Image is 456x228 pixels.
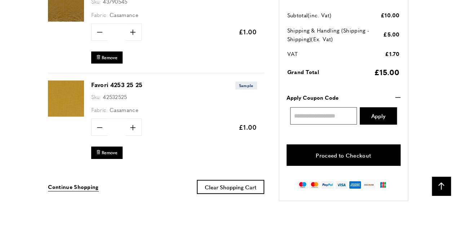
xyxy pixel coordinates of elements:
img: jcb [377,181,389,189]
span: Casamance [110,106,138,113]
span: Remove [102,55,118,61]
span: £1.00 [239,27,257,36]
span: Clear Shopping Cart [205,183,256,191]
img: Favori 4253 25 25 [48,81,84,117]
strong: Apply Coupon Code [287,93,338,102]
span: Casamance [110,11,138,18]
span: £5.00 [383,30,400,38]
span: £1.00 [239,122,257,132]
span: Shipping & Handling (Shipping - Shipping) [287,26,369,42]
img: mastercard [309,181,320,189]
span: £15.00 [374,66,400,77]
img: discover [363,181,375,189]
a: Favori 4253 25 25 [91,81,143,89]
a: Proceed to Checkout [287,145,400,166]
button: Apply Coupon Code [287,93,400,102]
button: Clear Shopping Cart [197,180,264,194]
a: Continue Shopping [48,182,99,192]
span: Grand Total [287,68,319,76]
span: Remove [102,150,118,156]
span: (Ex. Vat) [311,35,333,42]
span: VAT [287,50,298,57]
img: american-express [349,181,362,189]
span: Subtotal [287,11,308,19]
a: Palem 4379 05 45 [48,17,84,23]
img: maestro [297,181,308,189]
span: Fabric: [91,106,108,113]
span: (inc. Vat) [308,11,331,19]
span: £1.70 [385,50,400,57]
span: 42532525 [103,93,127,100]
button: Apply [360,107,397,125]
a: Favori 4253 25 25 [48,112,84,118]
button: Remove Palem 4379 05 45 [91,52,123,64]
img: visa [335,181,347,189]
span: Sku: [91,93,101,100]
button: Remove Favori 4253 25 25 [91,147,123,159]
img: paypal [321,181,334,189]
span: Sample [235,82,257,89]
span: Fabric: [91,11,108,18]
span: Continue Shopping [48,183,99,190]
span: £10.00 [381,11,400,18]
span: Apply [371,113,385,119]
